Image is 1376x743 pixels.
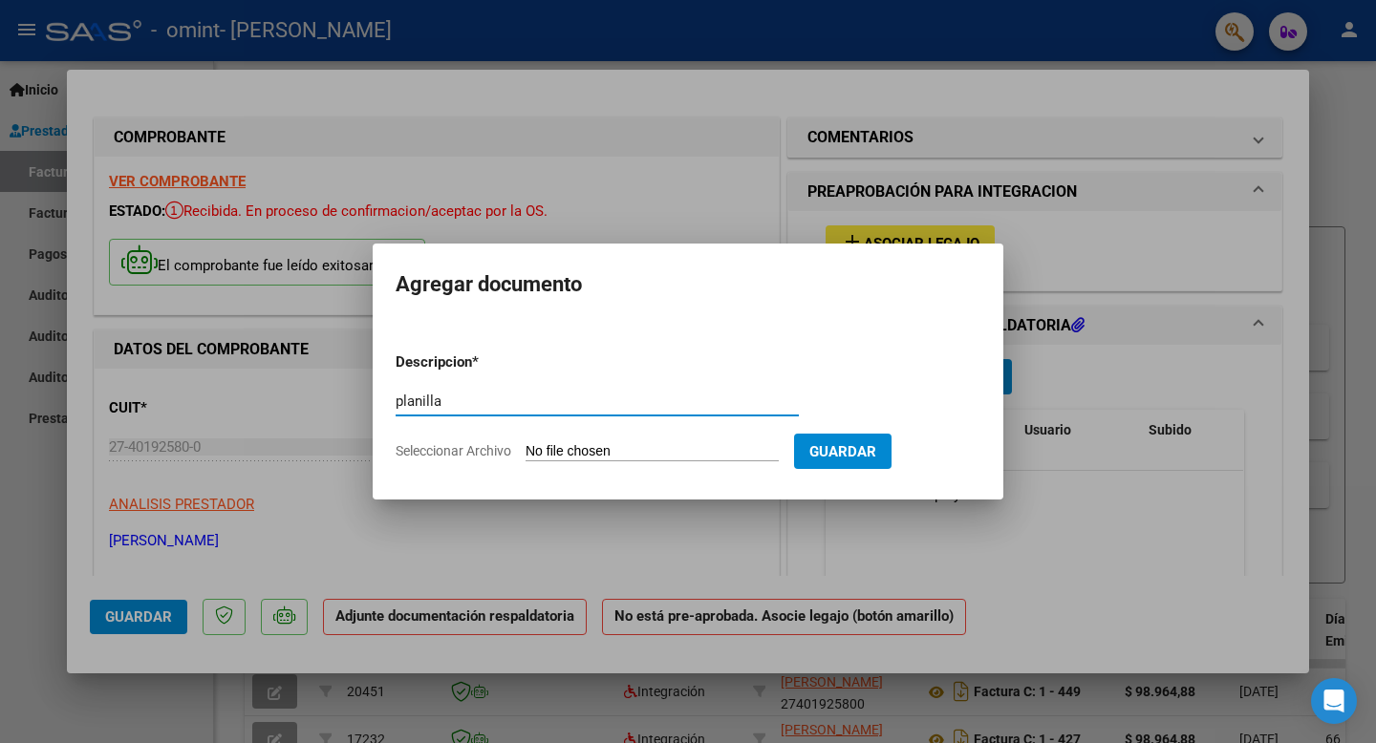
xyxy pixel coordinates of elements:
[809,443,876,460] span: Guardar
[396,351,571,373] p: Descripcion
[1311,678,1357,724] div: Open Intercom Messenger
[396,443,511,458] span: Seleccionar Archivo
[396,266,980,303] h2: Agregar documento
[794,434,892,469] button: Guardar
